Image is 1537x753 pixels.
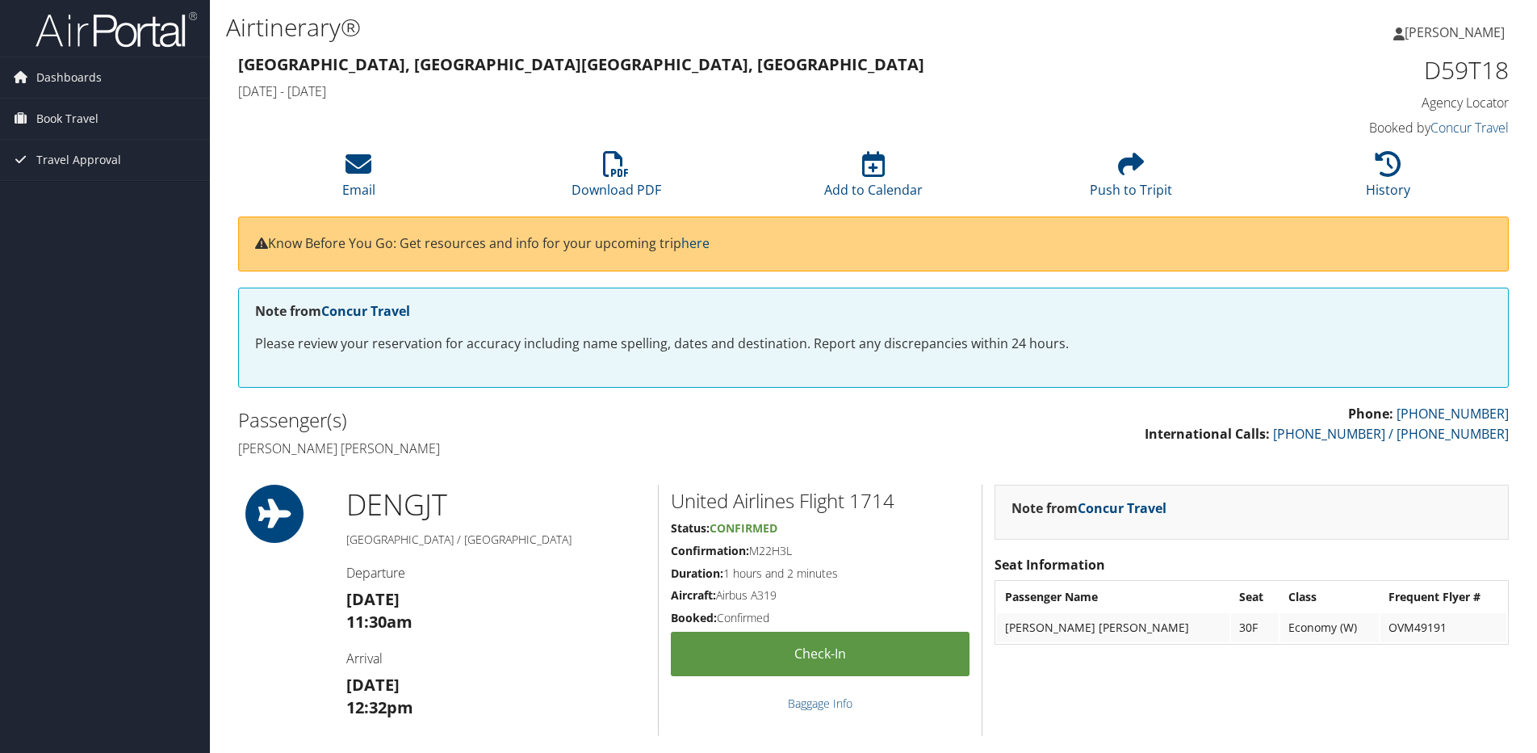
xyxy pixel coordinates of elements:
[710,520,777,536] span: Confirmed
[238,53,924,75] strong: [GEOGRAPHIC_DATA], [GEOGRAPHIC_DATA] [GEOGRAPHIC_DATA], [GEOGRAPHIC_DATA]
[255,334,1492,355] p: Please review your reservation for accuracy including name spelling, dates and destination. Repor...
[1209,119,1509,137] h4: Booked by
[671,520,710,536] strong: Status:
[671,587,716,603] strong: Aircraft:
[1231,583,1278,612] th: Seat
[1380,583,1506,612] th: Frequent Flyer #
[1393,8,1521,57] a: [PERSON_NAME]
[346,564,646,582] h4: Departure
[681,234,710,252] a: here
[572,160,661,199] a: Download PDF
[346,696,413,718] strong: 12:32pm
[1011,499,1166,517] strong: Note from
[671,587,970,604] h5: Airbus A319
[671,610,717,625] strong: Booked:
[1273,425,1509,443] a: [PHONE_NUMBER] / [PHONE_NUMBER]
[997,613,1230,642] td: [PERSON_NAME] [PERSON_NAME]
[238,82,1185,100] h4: [DATE] - [DATE]
[1145,425,1270,443] strong: International Calls:
[671,487,970,515] h2: United Airlines Flight 1714
[1380,613,1506,642] td: OVM49191
[255,233,1492,255] p: Know Before You Go: Get resources and info for your upcoming trip
[346,611,413,633] strong: 11:30am
[36,57,102,98] span: Dashboards
[1209,53,1509,87] h1: D59T18
[238,440,861,457] h4: [PERSON_NAME] [PERSON_NAME]
[671,543,970,559] h5: M22H3L
[1405,23,1505,41] span: [PERSON_NAME]
[321,302,410,320] a: Concur Travel
[1209,94,1509,111] h4: Agency Locator
[346,650,646,667] h4: Arrival
[788,696,852,711] a: Baggage Info
[671,566,723,581] strong: Duration:
[36,140,121,180] span: Travel Approval
[1397,405,1509,423] a: [PHONE_NUMBER]
[671,610,970,626] h5: Confirmed
[1348,405,1393,423] strong: Phone:
[1430,119,1509,137] a: Concur Travel
[36,99,98,139] span: Book Travel
[1366,160,1410,199] a: History
[346,485,646,525] h1: DEN GJT
[671,566,970,582] h5: 1 hours and 2 minutes
[36,11,197,48] img: airportal-logo.png
[671,543,749,558] strong: Confirmation:
[1280,583,1379,612] th: Class
[226,11,1089,44] h1: Airtinerary®
[997,583,1230,612] th: Passenger Name
[1078,499,1166,517] a: Concur Travel
[346,588,400,610] strong: [DATE]
[1090,160,1172,199] a: Push to Tripit
[238,406,861,434] h2: Passenger(s)
[1280,613,1379,642] td: Economy (W)
[824,160,923,199] a: Add to Calendar
[346,674,400,696] strong: [DATE]
[255,302,410,320] strong: Note from
[342,160,375,199] a: Email
[995,556,1105,574] strong: Seat Information
[1231,613,1278,642] td: 30F
[346,532,646,548] h5: [GEOGRAPHIC_DATA] / [GEOGRAPHIC_DATA]
[671,632,970,676] a: Check-in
